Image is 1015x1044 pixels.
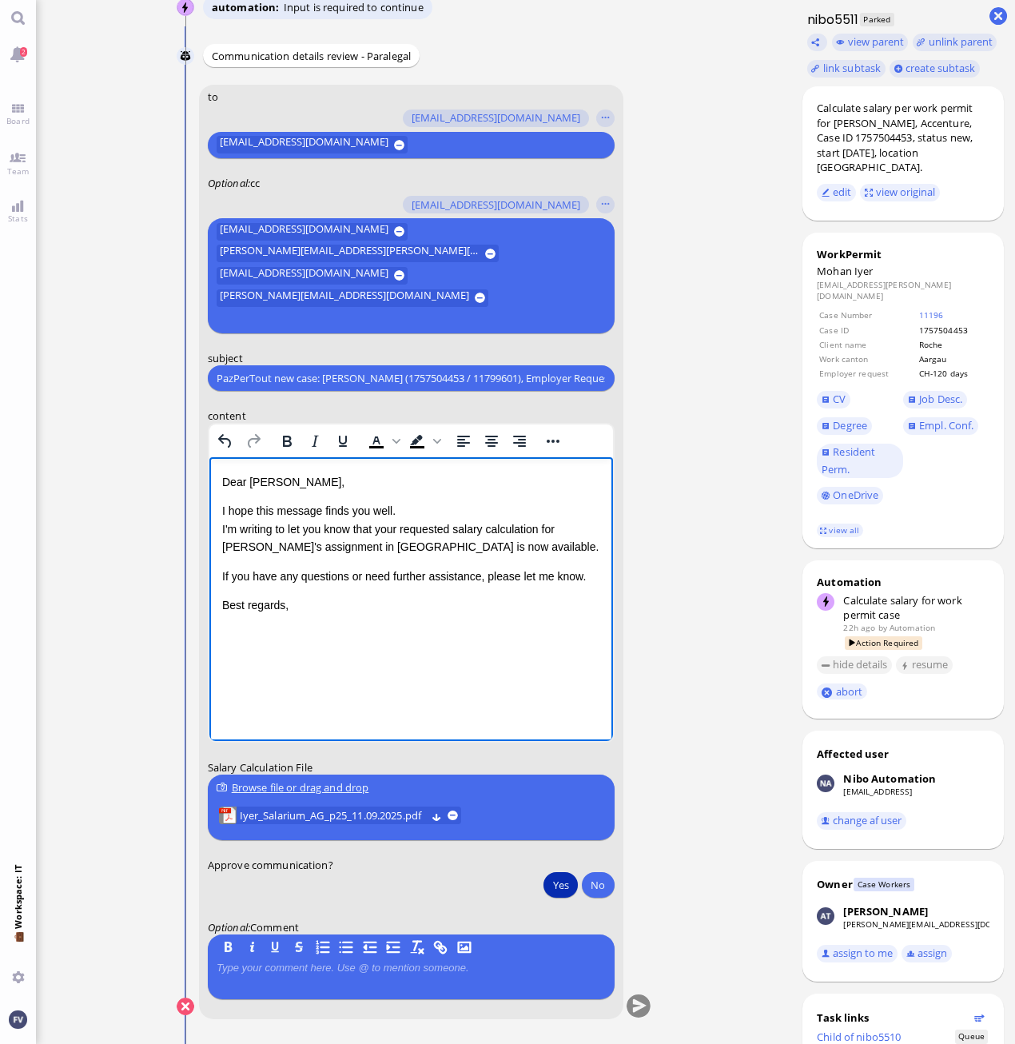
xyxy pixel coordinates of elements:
[216,245,498,263] button: [PERSON_NAME][EMAIL_ADDRESS][PERSON_NAME][DOMAIN_NAME]
[207,761,312,775] span: Salary Calculation File
[817,575,989,589] div: Automation
[817,184,856,201] button: edit
[3,165,34,177] span: Team
[843,904,928,918] div: [PERSON_NAME]
[843,622,875,633] span: 22h ago
[817,747,889,761] div: Affected user
[412,113,580,126] span: [EMAIL_ADDRESS][DOMAIN_NAME]
[818,338,916,351] td: Client name
[802,10,859,29] h1: nibo5511
[20,47,27,57] span: 2
[207,176,249,190] em: :
[328,430,356,452] button: Underline
[207,858,332,872] span: Approve communication?
[207,90,217,104] span: to
[216,779,604,796] div: Browse file or drag and drop
[919,392,962,406] span: Job Desc.
[817,279,989,302] dd: [EMAIL_ADDRESS][PERSON_NAME][DOMAIN_NAME]
[890,60,980,78] button: create subtask
[817,877,853,891] div: Owner
[919,309,944,321] a: 11196
[218,807,236,825] img: Iyer_Salarium_AG_p25_11.09.2025.pdf
[218,807,460,825] lob-view: Iyer_Salarium_AG_p25_11.09.2025.pdf
[207,920,249,934] em: :
[301,430,328,452] button: Italic
[854,878,913,891] span: Case Workers
[817,945,898,962] button: assign to me
[902,945,952,962] button: assign
[2,115,34,126] span: Board
[919,418,973,432] span: Empl. Conf.
[955,1030,988,1043] span: Status
[239,430,266,452] button: Redo
[219,289,468,307] span: [PERSON_NAME][EMAIL_ADDRESS][DOMAIN_NAME]
[860,13,894,26] span: Parked
[219,223,388,241] span: [EMAIL_ADDRESS][DOMAIN_NAME]
[817,907,834,925] img: Anusha Thakur
[974,1013,985,1023] button: Show flow diagram
[216,223,407,241] button: [EMAIL_ADDRESS][DOMAIN_NAME]
[543,872,577,898] button: Yes
[219,267,388,285] span: [EMAIL_ADDRESS][DOMAIN_NAME]
[412,199,580,212] span: [EMAIL_ADDRESS][DOMAIN_NAME]
[448,811,458,821] button: remove
[207,408,245,423] span: content
[878,622,887,633] span: by
[216,137,407,154] button: [EMAIL_ADDRESS][DOMAIN_NAME]
[807,60,886,78] task-group-action-menu: link subtask
[290,939,308,957] button: S
[432,811,442,821] button: Download Iyer_Salarium_AG_p25_11.09.2025.pdf
[832,34,909,51] button: view parent
[817,812,906,830] button: change af user
[817,391,850,408] a: CV
[266,939,284,957] button: U
[817,444,903,478] a: Resident Perm.
[817,775,834,792] img: Nibo Automation
[449,430,476,452] button: Align left
[817,683,867,700] button: abort
[918,324,988,337] td: 1757504453
[818,367,916,380] td: Employer request
[219,245,479,263] span: [PERSON_NAME][EMAIL_ADDRESS][PERSON_NAME][DOMAIN_NAME]
[250,176,260,190] span: cc
[818,324,916,337] td: Case ID
[4,213,32,224] span: Stats
[843,771,936,786] div: Nibo Automation
[823,61,882,75] span: link subtask
[817,524,863,537] a: view all
[817,264,852,278] span: Mohan
[216,267,407,285] button: [EMAIL_ADDRESS][DOMAIN_NAME]
[903,391,967,408] a: Job Desc.
[817,247,989,261] div: WorkPermit
[219,137,388,154] span: [EMAIL_ADDRESS][DOMAIN_NAME]
[845,636,922,650] span: Action Required
[918,367,988,380] td: CH-120 days
[843,593,989,622] div: Calculate salary for work permit case
[860,184,940,201] button: view original
[818,353,916,365] td: Work canton
[477,430,504,452] button: Align center
[239,807,425,825] a: View Iyer_Salarium_AG_p25_11.09.2025.pdf
[243,939,261,957] button: I
[250,920,299,934] span: Comment
[913,34,997,51] button: unlink parent
[843,786,912,797] a: [EMAIL_ADDRESS]
[211,430,238,452] button: Undo
[833,418,867,432] span: Degree
[12,929,24,965] span: 💼 Workspace: IT
[203,44,420,67] div: Communication details review - Paralegal
[817,487,883,504] a: OneDrive
[854,264,874,278] span: Iyer
[403,430,443,452] div: Background color Black
[207,351,242,365] span: subject
[817,101,989,175] div: Calculate salary per work permit for [PERSON_NAME], Accenture, Case ID 1757504453, status new, st...
[822,444,876,476] span: Resident Perm.
[539,430,566,452] button: Reveal or hide additional toolbar items
[817,1010,970,1025] div: Task links
[807,34,828,51] button: Copy ticket nibo5511 link to clipboard
[207,920,247,934] span: Optional
[896,656,953,674] button: resume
